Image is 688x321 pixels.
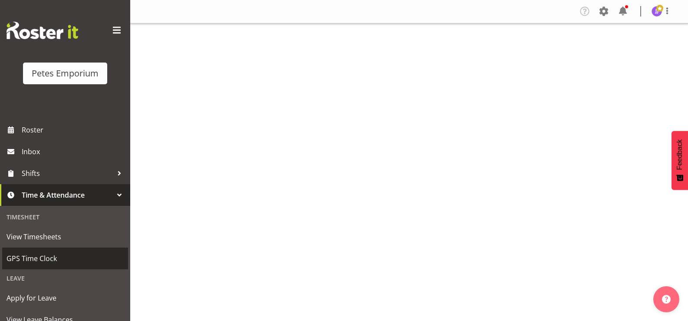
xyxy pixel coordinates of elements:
[7,291,124,304] span: Apply for Leave
[7,230,124,243] span: View Timesheets
[22,189,113,202] span: Time & Attendance
[2,208,128,226] div: Timesheet
[2,287,128,309] a: Apply for Leave
[2,269,128,287] div: Leave
[676,139,684,170] span: Feedback
[22,167,113,180] span: Shifts
[652,6,662,17] img: janelle-jonkers702.jpg
[22,145,126,158] span: Inbox
[22,123,126,136] span: Roster
[7,22,78,39] img: Rosterit website logo
[32,67,99,80] div: Petes Emporium
[2,226,128,248] a: View Timesheets
[672,131,688,190] button: Feedback - Show survey
[2,248,128,269] a: GPS Time Clock
[662,295,671,304] img: help-xxl-2.png
[7,252,124,265] span: GPS Time Clock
